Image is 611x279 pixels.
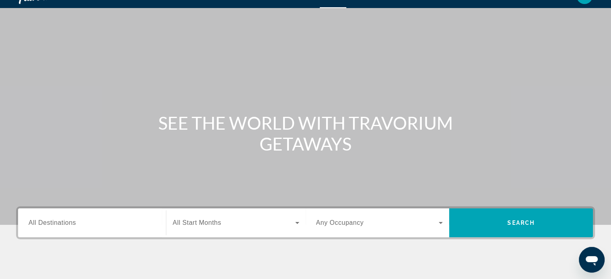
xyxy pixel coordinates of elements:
[449,208,593,237] button: Search
[18,208,593,237] div: Search widget
[507,220,535,226] span: Search
[316,219,364,226] span: Any Occupancy
[579,247,605,273] iframe: Button to launch messaging window
[155,112,456,154] h1: SEE THE WORLD WITH TRAVORIUM GETAWAYS
[29,219,76,226] span: All Destinations
[173,219,221,226] span: All Start Months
